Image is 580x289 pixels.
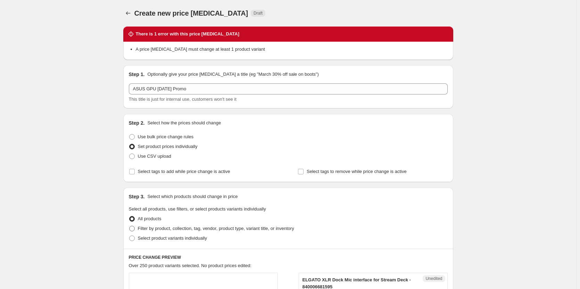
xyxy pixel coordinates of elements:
p: Select which products should change in price [147,193,238,200]
span: Over 250 product variants selected. No product prices edited: [129,263,251,268]
span: Set product prices individually [138,144,198,149]
span: All products [138,216,161,221]
span: Use bulk price change rules [138,134,193,139]
p: Select how the prices should change [147,119,221,126]
span: Create new price [MEDICAL_DATA] [134,9,248,17]
button: Price change jobs [123,8,133,18]
h2: There is 1 error with this price [MEDICAL_DATA] [136,31,240,38]
h2: Step 1. [129,71,145,78]
h2: Step 2. [129,119,145,126]
span: Unedited [425,276,442,281]
span: Select all products, use filters, or select products variants individually [129,206,266,212]
p: Optionally give your price [MEDICAL_DATA] a title (eg "March 30% off sale on boots") [147,71,318,78]
h2: Step 3. [129,193,145,200]
span: Draft [254,10,263,16]
span: Select product variants individually [138,236,207,241]
span: Use CSV upload [138,154,171,159]
h6: PRICE CHANGE PREVIEW [129,255,448,260]
input: 30% off holiday sale [129,83,448,94]
li: A price [MEDICAL_DATA] must change at least 1 product variant [136,46,448,53]
span: Select tags to remove while price change is active [307,169,407,174]
span: This title is just for internal use, customers won't see it [129,97,237,102]
span: Select tags to add while price change is active [138,169,230,174]
span: Filter by product, collection, tag, vendor, product type, variant title, or inventory [138,226,294,231]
